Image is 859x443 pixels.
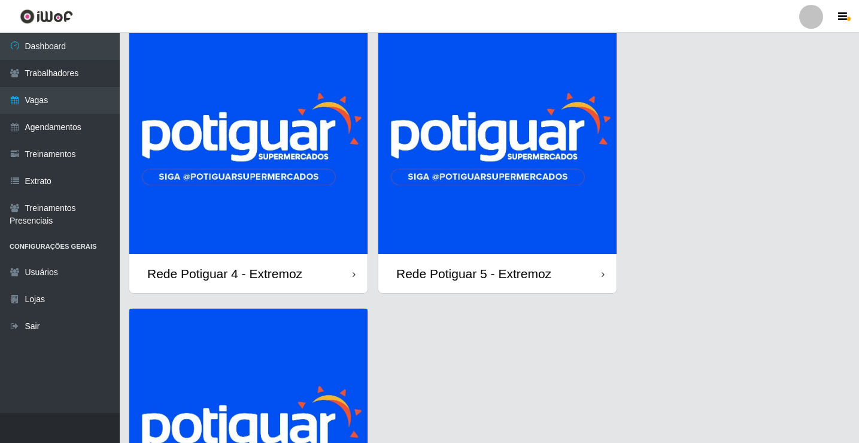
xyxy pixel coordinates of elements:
div: Rede Potiguar 5 - Extremoz [396,266,551,281]
a: Rede Potiguar 5 - Extremoz [378,16,617,293]
img: cardImg [378,16,617,254]
img: cardImg [129,16,368,254]
div: Rede Potiguar 4 - Extremoz [147,266,302,281]
a: Rede Potiguar 4 - Extremoz [129,16,368,293]
img: CoreUI Logo [20,9,73,24]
